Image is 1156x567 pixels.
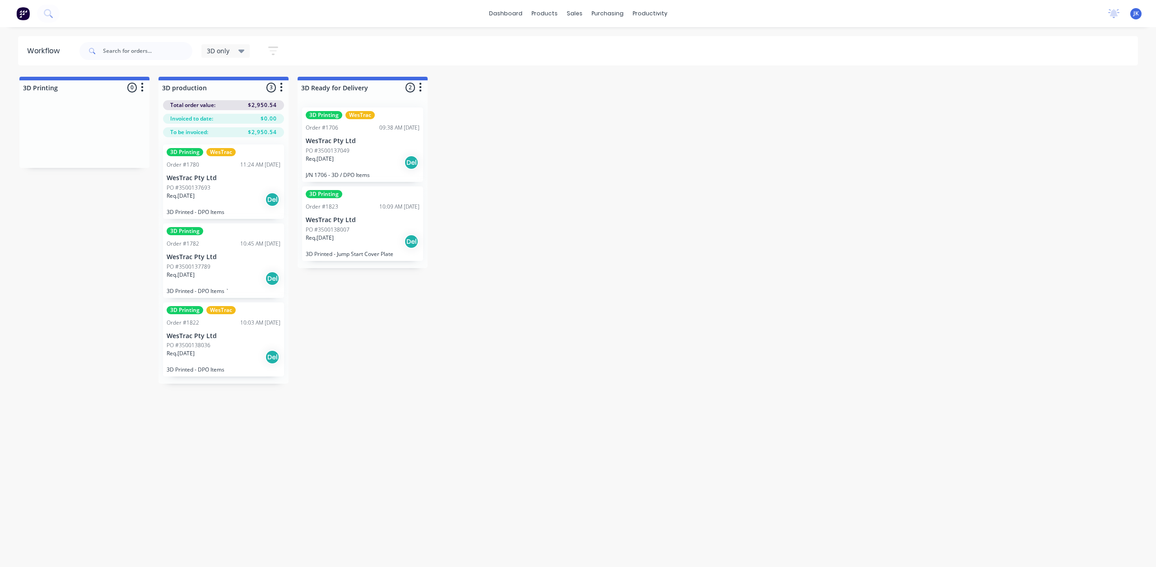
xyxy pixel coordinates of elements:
span: Total order value: [170,101,215,109]
div: sales [562,7,587,20]
div: 3D Printing [167,306,203,314]
span: To be invoiced: [170,128,208,136]
p: 3D Printed - DPO Items [167,366,280,373]
div: products [527,7,562,20]
div: 3D PrintingWesTracOrder #170609:38 AM [DATE]WesTrac Pty LtdPO #3500137049Req.[DATE]DelJ/N 1706 - ... [302,107,423,182]
p: Req. [DATE] [167,192,195,200]
p: WesTrac Pty Ltd [306,137,420,145]
p: Req. [DATE] [306,155,334,163]
div: 3D Printing [167,227,203,235]
div: 3D PrintingWesTracOrder #182210:03 AM [DATE]WesTrac Pty LtdPO #3500138036Req.[DATE]Del3D Printed ... [163,302,284,377]
p: PO #3500137049 [306,147,350,155]
div: WesTrac [345,111,375,119]
div: Order #1782 [167,240,199,248]
span: $0.00 [261,115,277,123]
div: 10:03 AM [DATE] [240,319,280,327]
input: Search for orders... [103,42,192,60]
div: Order #1822 [167,319,199,327]
span: 3D only [207,46,229,56]
div: 10:45 AM [DATE] [240,240,280,248]
div: WesTrac [206,306,236,314]
div: Del [265,192,280,207]
div: 3D PrintingWesTracOrder #178011:24 AM [DATE]WesTrac Pty LtdPO #3500137693Req.[DATE]Del3D Printed ... [163,144,284,219]
div: 10:09 AM [DATE] [379,203,420,211]
a: dashboard [485,7,527,20]
div: Order #1780 [167,161,199,169]
p: PO #3500138036 [167,341,210,349]
img: Factory [16,7,30,20]
div: Del [265,350,280,364]
div: 3D Printing [306,190,342,198]
div: Order #1706 [306,124,338,132]
div: Workflow [27,46,64,56]
div: WesTrac [206,148,236,156]
div: Del [404,155,419,170]
p: PO #3500137693 [167,184,210,192]
p: PO #3500137789 [167,263,210,271]
div: purchasing [587,7,628,20]
div: 3D PrintingOrder #182310:09 AM [DATE]WesTrac Pty LtdPO #3500138007Req.[DATE]Del3D Printed - Jump ... [302,186,423,261]
div: productivity [628,7,672,20]
p: 3D Printed - DPO Items [167,209,280,215]
p: WesTrac Pty Ltd [306,216,420,224]
div: 3D PrintingOrder #178210:45 AM [DATE]WesTrac Pty LtdPO #3500137789Req.[DATE]Del3D Printed - DPO I... [163,223,284,298]
div: Del [265,271,280,286]
p: Req. [DATE] [306,234,334,242]
div: 3D Printing [167,148,203,156]
div: 11:24 AM [DATE] [240,161,280,169]
div: 09:38 AM [DATE] [379,124,420,132]
p: Req. [DATE] [167,271,195,279]
p: WesTrac Pty Ltd [167,253,280,261]
p: J/N 1706 - 3D / DPO Items [306,172,420,178]
span: Invoiced to date: [170,115,213,123]
div: 3D Printing [306,111,342,119]
div: Del [404,234,419,249]
span: JK [1133,9,1139,18]
p: Req. [DATE] [167,349,195,358]
p: 3D Printed - Jump Start Cover Plate [306,251,420,257]
p: PO #3500138007 [306,226,350,234]
span: $2,950.54 [248,128,277,136]
p: 3D Printed - DPO Items ` [167,288,280,294]
div: Order #1823 [306,203,338,211]
p: WesTrac Pty Ltd [167,332,280,340]
p: WesTrac Pty Ltd [167,174,280,182]
span: $2,950.54 [248,101,277,109]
